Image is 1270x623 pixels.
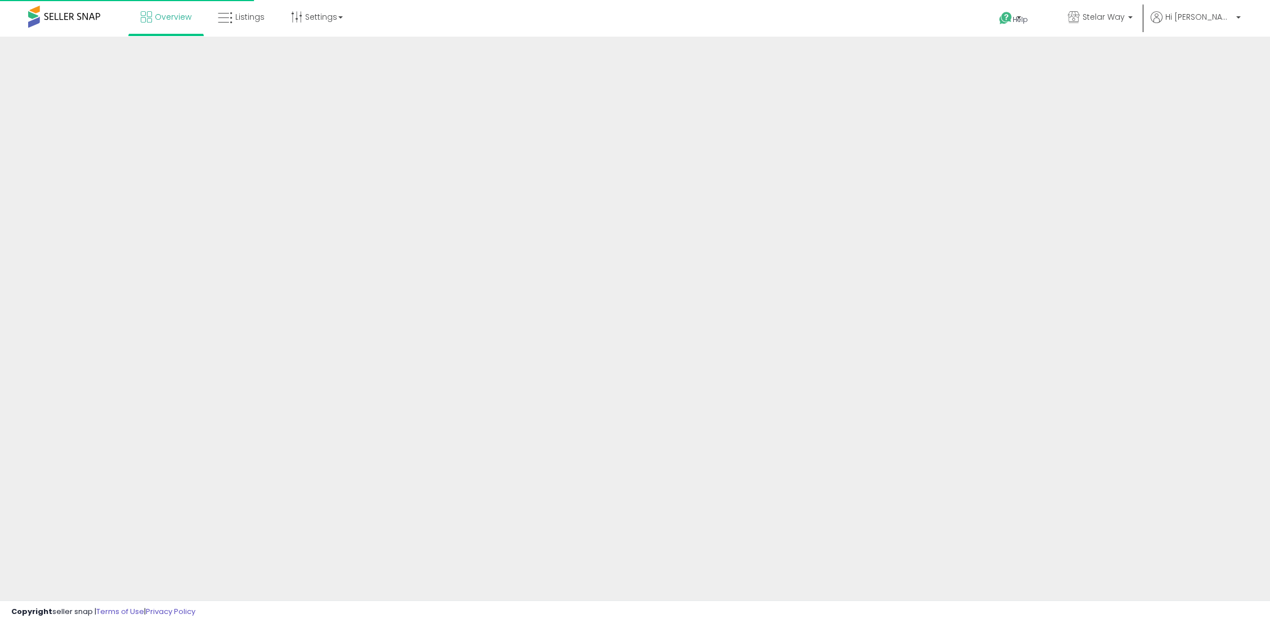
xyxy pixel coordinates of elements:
[155,11,191,23] span: Overview
[1165,11,1233,23] span: Hi [PERSON_NAME]
[1083,11,1125,23] span: Stelar Way
[999,11,1013,25] i: Get Help
[1151,11,1241,37] a: Hi [PERSON_NAME]
[1013,15,1028,24] span: Help
[235,11,265,23] span: Listings
[990,3,1050,37] a: Help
